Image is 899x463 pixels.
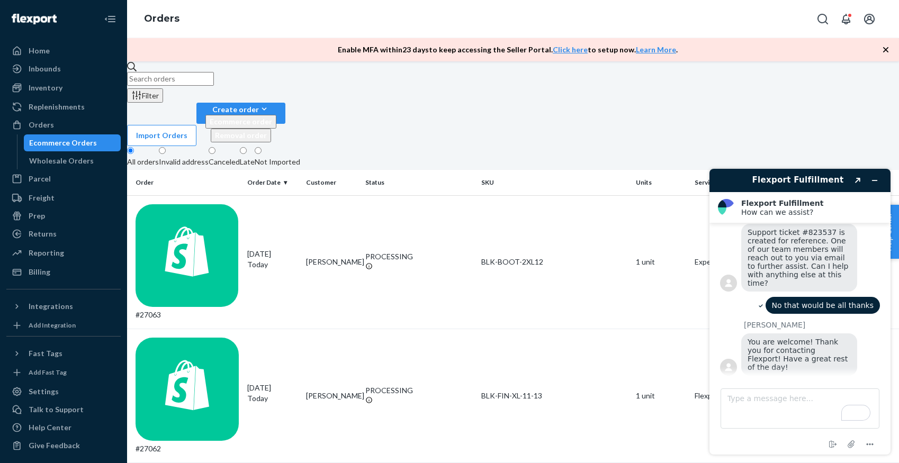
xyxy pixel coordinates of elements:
[338,44,678,55] p: Enable MFA within 23 days to keep accessing the Seller Portal. to setup now. .
[29,83,62,93] div: Inventory
[553,45,588,54] a: Click here
[632,329,691,463] td: 1 unit
[100,8,121,30] button: Close Navigation
[247,393,298,404] p: Today
[29,102,85,112] div: Replenishments
[812,8,833,30] button: Open Search Box
[632,195,691,329] td: 1 unit
[695,391,802,401] p: Flexpedited
[243,170,302,195] th: Order Date
[159,157,209,167] div: Invalid address
[835,8,857,30] button: Open notifications
[29,301,73,312] div: Integrations
[6,319,121,332] a: Add Integration
[144,13,179,24] a: Orders
[29,46,50,56] div: Home
[136,204,239,321] div: #27063
[24,134,121,151] a: Ecommerce Orders
[29,248,64,258] div: Reporting
[6,345,121,362] button: Fast Tags
[127,125,196,146] button: Import Orders
[6,401,121,418] button: Talk to Support
[205,104,276,115] div: Create order
[6,244,121,261] a: Reporting
[255,157,300,167] div: Not Imported
[6,116,121,133] a: Orders
[29,174,51,184] div: Parcel
[6,207,121,224] a: Prep
[210,117,272,126] span: Ecommerce order
[29,440,80,451] div: Give Feedback
[6,42,121,59] a: Home
[29,229,57,239] div: Returns
[6,419,121,436] a: Help Center
[302,195,361,329] td: [PERSON_NAME]
[6,383,121,400] a: Settings
[196,103,285,124] button: Create orderEcommerce orderRemoval order
[29,404,84,415] div: Talk to Support
[306,178,357,187] div: Customer
[29,321,76,330] div: Add Integration
[240,147,247,154] input: Late
[481,257,627,267] div: BLK-BOOT-2XL12
[240,157,255,167] div: Late
[29,193,55,203] div: Freight
[127,157,159,167] div: All orders
[25,7,47,17] span: Chat
[136,338,239,454] div: #27062
[695,257,802,267] p: Expedited 3 Day
[209,147,215,154] input: Canceled
[29,63,61,74] div: Inbounds
[6,98,121,115] a: Replenishments
[29,138,97,148] div: Ecommerce Orders
[29,211,45,221] div: Prep
[127,88,163,103] button: Filter
[6,298,121,315] button: Integrations
[247,383,298,404] div: [DATE]
[477,170,632,195] th: SKU
[6,225,121,242] a: Returns
[29,348,62,359] div: Fast Tags
[215,131,267,140] span: Removal order
[29,267,50,277] div: Billing
[859,8,880,30] button: Open account menu
[6,437,121,454] button: Give Feedback
[636,45,676,54] a: Learn More
[127,72,214,86] input: Search orders
[6,79,121,96] a: Inventory
[701,160,899,463] iframe: To enrich screen reader interactions, please activate Accessibility in Grammarly extension settings
[302,329,361,463] td: [PERSON_NAME]
[211,129,271,142] button: Removal order
[29,386,59,397] div: Settings
[481,391,627,401] div: BLK-FIN-XL-11-13
[127,170,243,195] th: Order
[247,249,298,270] div: [DATE]
[632,170,691,195] th: Units
[29,368,67,377] div: Add Fast Tag
[159,147,166,154] input: Invalid address
[365,385,473,396] div: PROCESSING
[255,147,262,154] input: Not Imported
[131,90,159,101] div: Filter
[209,157,240,167] div: Canceled
[6,170,121,187] a: Parcel
[29,422,71,433] div: Help Center
[6,264,121,280] a: Billing
[29,120,54,130] div: Orders
[247,259,298,270] p: Today
[6,366,121,379] a: Add Fast Tag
